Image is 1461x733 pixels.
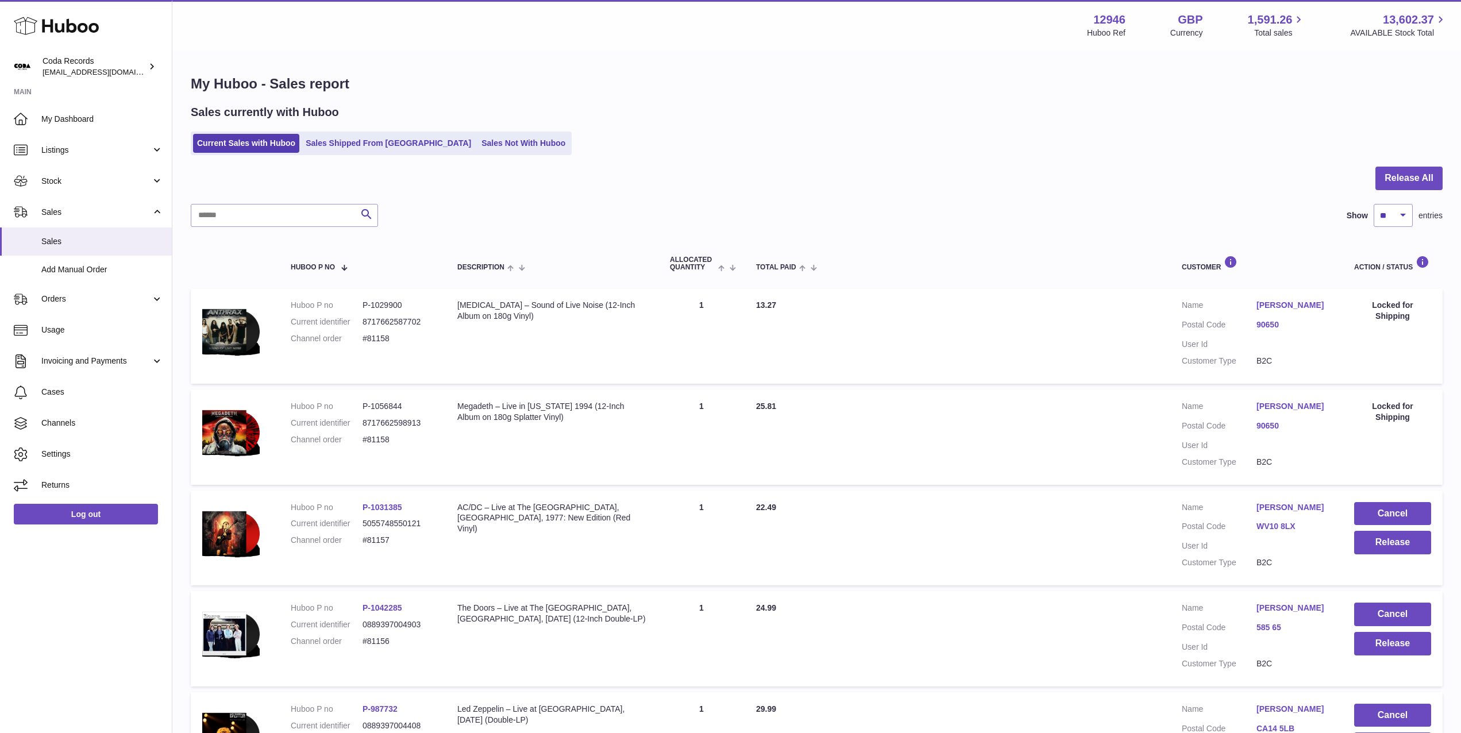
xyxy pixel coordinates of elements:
[1182,440,1256,451] dt: User Id
[1170,28,1203,38] div: Currency
[291,434,363,445] dt: Channel order
[1256,704,1331,715] a: [PERSON_NAME]
[302,134,475,153] a: Sales Shipped From [GEOGRAPHIC_DATA]
[41,418,163,429] span: Channels
[43,67,169,76] span: [EMAIL_ADDRESS][DOMAIN_NAME]
[1182,339,1256,350] dt: User Id
[1248,12,1293,28] span: 1,591.26
[1354,401,1431,423] div: Locked for Shipping
[1256,300,1331,311] a: [PERSON_NAME]
[363,503,402,512] a: P-1031385
[363,720,434,731] dd: 0889397004408
[1350,12,1447,38] a: 13,602.37 AVAILABLE Stock Total
[191,105,339,120] h2: Sales currently with Huboo
[202,502,260,564] img: 1738918551.png
[1256,319,1331,330] a: 90650
[363,418,434,429] dd: 8717662598913
[291,300,363,311] dt: Huboo P no
[1093,12,1125,28] strong: 12946
[291,636,363,647] dt: Channel order
[1354,704,1431,727] button: Cancel
[1418,210,1443,221] span: entries
[1256,401,1331,412] a: [PERSON_NAME]
[291,535,363,546] dt: Channel order
[1182,557,1256,568] dt: Customer Type
[1256,521,1331,532] a: WV10 8LX
[1354,502,1431,526] button: Cancel
[1182,457,1256,468] dt: Customer Type
[363,518,434,529] dd: 5055748550121
[756,264,796,271] span: Total paid
[363,636,434,647] dd: #81156
[291,619,363,630] dt: Current identifier
[477,134,569,153] a: Sales Not With Huboo
[291,720,363,731] dt: Current identifier
[41,480,163,491] span: Returns
[1182,300,1256,314] dt: Name
[1182,256,1331,271] div: Customer
[291,401,363,412] dt: Huboo P no
[1350,28,1447,38] span: AVAILABLE Stock Total
[457,264,504,271] span: Description
[1182,642,1256,653] dt: User Id
[457,603,647,624] div: The Doors – Live at The [GEOGRAPHIC_DATA], [GEOGRAPHIC_DATA], [DATE] (12-Inch Double-LP)
[363,317,434,327] dd: 8717662587702
[658,591,745,686] td: 1
[41,176,151,187] span: Stock
[291,317,363,327] dt: Current identifier
[363,434,434,445] dd: #81158
[363,333,434,344] dd: #81158
[202,401,260,463] img: 129461756739565.png
[658,288,745,384] td: 1
[1248,12,1306,38] a: 1,591.26 Total sales
[756,300,776,310] span: 13.27
[1178,12,1202,28] strong: GBP
[191,75,1443,93] h1: My Huboo - Sales report
[41,114,163,125] span: My Dashboard
[1182,521,1256,535] dt: Postal Code
[1182,319,1256,333] dt: Postal Code
[363,401,434,412] dd: P-1056844
[1182,704,1256,717] dt: Name
[457,502,647,535] div: AC/DC – Live at The [GEOGRAPHIC_DATA], [GEOGRAPHIC_DATA], 1977: New Edition (Red Vinyl)
[193,134,299,153] a: Current Sales with Huboo
[1256,502,1331,513] a: [PERSON_NAME]
[1375,167,1443,190] button: Release All
[1256,356,1331,366] dd: B2C
[291,264,335,271] span: Huboo P no
[457,300,647,322] div: [MEDICAL_DATA] – Sound of Live Noise (12-Inch Album on 180g Vinyl)
[1256,557,1331,568] dd: B2C
[1354,256,1431,271] div: Action / Status
[1256,420,1331,431] a: 90650
[1354,300,1431,322] div: Locked for Shipping
[41,207,151,218] span: Sales
[756,704,776,713] span: 29.99
[1254,28,1305,38] span: Total sales
[14,504,158,524] a: Log out
[756,402,776,411] span: 25.81
[1256,622,1331,633] a: 585 65
[363,619,434,630] dd: 0889397004903
[1182,420,1256,434] dt: Postal Code
[202,300,260,362] img: 129461738066833.png
[1256,457,1331,468] dd: B2C
[658,389,745,485] td: 1
[291,418,363,429] dt: Current identifier
[756,503,776,512] span: 22.49
[291,704,363,715] dt: Huboo P no
[1087,28,1125,38] div: Huboo Ref
[41,264,163,275] span: Add Manual Order
[41,387,163,398] span: Cases
[363,300,434,311] dd: P-1029900
[1256,658,1331,669] dd: B2C
[363,603,402,612] a: P-1042285
[41,294,151,304] span: Orders
[1182,401,1256,415] dt: Name
[41,325,163,335] span: Usage
[41,356,151,366] span: Invoicing and Payments
[41,449,163,460] span: Settings
[1182,502,1256,516] dt: Name
[1354,603,1431,626] button: Cancel
[363,704,398,713] a: P-987732
[291,502,363,513] dt: Huboo P no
